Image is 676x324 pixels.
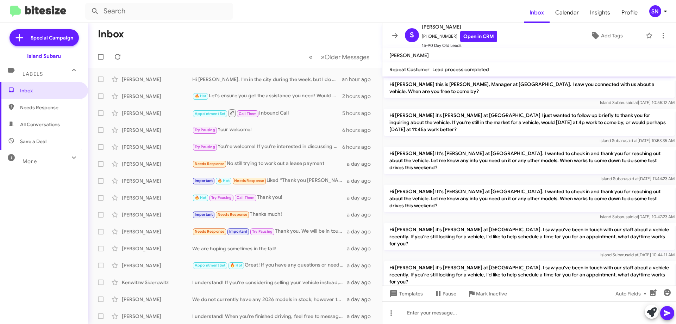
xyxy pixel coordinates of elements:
div: a day ago [347,296,376,303]
div: Thanks much! [192,210,347,219]
a: Insights [584,2,616,23]
h1: Inbox [98,29,124,40]
span: Labels [23,71,43,77]
span: Important [195,178,213,183]
span: Save a Deal [20,138,46,145]
p: Hi [PERSON_NAME]! It's [PERSON_NAME] at [GEOGRAPHIC_DATA]. I wanted to check in and thank you for... [384,147,675,174]
span: [PERSON_NAME] [422,23,497,31]
button: Add Tags [570,29,642,42]
div: You're welcome! If you’re interested in discussing your car further or exploring options, I can h... [192,143,342,151]
div: [PERSON_NAME] [122,160,192,167]
span: Important [195,212,213,217]
button: Mark Inactive [462,287,513,300]
button: Templates [382,287,428,300]
div: [PERSON_NAME] [122,228,192,235]
div: I understand! When you’re finished driving, feel free to message me. We can schedule a time for y... [192,313,347,320]
div: a day ago [347,245,376,252]
div: Island Subaru [27,53,61,60]
a: Profile [616,2,643,23]
nav: Page navigation example [305,50,374,64]
span: Appointment Set [195,263,226,268]
span: 🔥 Hot [195,195,207,200]
p: Hi [PERSON_NAME] it's [PERSON_NAME] at [GEOGRAPHIC_DATA]. I saw you've been in touch with our sta... [384,223,675,250]
span: Add Tags [601,29,623,42]
div: Liked “Thank you [PERSON_NAME]! My manager is working on calculating an out the door price right ... [192,177,347,185]
div: 6 hours ago [342,127,376,134]
span: Needs Response [20,104,80,111]
p: Hi [PERSON_NAME] this is [PERSON_NAME], Manager at [GEOGRAPHIC_DATA]. I saw you connected with us... [384,78,675,98]
span: Inbox [20,87,80,94]
span: Island Subaru [DATE] 10:55:12 AM [600,100,675,105]
button: SN [643,5,668,17]
span: Needs Response [195,229,225,234]
span: All Conversations [20,121,60,128]
a: Inbox [524,2,550,23]
div: Inbound Call [192,109,342,117]
span: Mark Inactive [476,287,507,300]
div: 2 hours ago [342,93,376,100]
div: [PERSON_NAME] [122,143,192,151]
span: said at [626,214,638,219]
div: We do not currently have any 2026 models in stock, however they are incoming. If you would like y... [192,296,347,303]
span: » [321,53,325,61]
div: a day ago [347,262,376,269]
div: [PERSON_NAME] [122,194,192,201]
a: Calendar [550,2,584,23]
div: [PERSON_NAME] [122,177,192,184]
button: Previous [305,50,317,64]
div: [PERSON_NAME] [122,110,192,117]
div: Thank you! [192,194,347,202]
div: Your welcome! [192,126,342,134]
div: [PERSON_NAME] [122,127,192,134]
div: [PERSON_NAME] [122,313,192,320]
p: Hi [PERSON_NAME]! It's [PERSON_NAME] at [GEOGRAPHIC_DATA]. I wanted to check in and thank you for... [384,185,675,212]
span: Island Subaru [DATE] 10:44:11 AM [600,252,675,257]
span: More [23,158,37,165]
span: S [410,30,414,41]
span: Island Subaru [DATE] 10:47:23 AM [600,214,675,219]
div: I understand! If you're considering selling your vehicle instead, please let me know. We can sche... [192,279,347,286]
div: SN [649,5,661,17]
span: Repeat Customer [389,66,430,73]
span: Try Pausing [195,128,215,132]
div: [PERSON_NAME] [122,296,192,303]
div: We are hoping sometimes in the fall! [192,245,347,252]
div: [PERSON_NAME] [122,211,192,218]
div: a day ago [347,228,376,235]
span: Call Them [239,111,257,116]
a: Special Campaign [10,29,79,46]
div: an hour ago [342,76,376,83]
span: 🔥 Hot [195,94,207,98]
span: 15-90 Day Old Leads [422,42,497,49]
div: a day ago [347,279,376,286]
input: Search [85,3,233,20]
span: said at [626,100,638,105]
span: Lead process completed [432,66,489,73]
span: Needs Response [218,212,248,217]
p: Hi [PERSON_NAME] it's [PERSON_NAME] at [GEOGRAPHIC_DATA]. I saw you've been in touch with our sta... [384,261,675,288]
div: 6 hours ago [342,143,376,151]
span: Island Subaru [DATE] 11:44:23 AM [601,176,675,181]
span: [PHONE_NUMBER] [422,31,497,42]
span: Pause [443,287,456,300]
span: Special Campaign [31,34,73,41]
span: Try Pausing [252,229,273,234]
div: [PERSON_NAME] [122,76,192,83]
div: a day ago [347,194,376,201]
a: Open in CRM [460,31,497,42]
div: [PERSON_NAME] [122,245,192,252]
div: a day ago [347,211,376,218]
span: Try Pausing [211,195,232,200]
span: Auto Fields [615,287,649,300]
span: said at [626,252,638,257]
p: Hi [PERSON_NAME] it's [PERSON_NAME] at [GEOGRAPHIC_DATA] I just wanted to follow up briefly to th... [384,109,675,136]
span: Older Messages [325,53,369,61]
span: Island Subaru [DATE] 10:53:35 AM [600,138,675,143]
span: Important [229,229,248,234]
span: said at [626,176,639,181]
div: [PERSON_NAME] [122,93,192,100]
span: [PERSON_NAME] [389,52,429,59]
